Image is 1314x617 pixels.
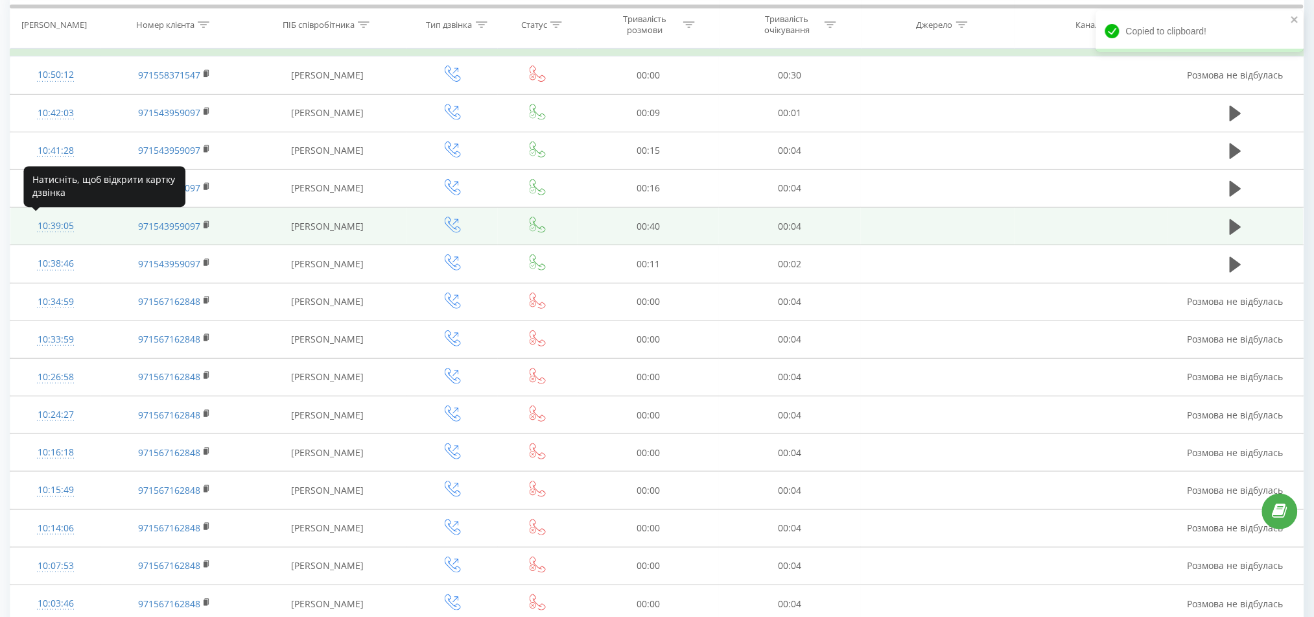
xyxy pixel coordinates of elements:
[1188,69,1284,81] span: Розмова не відбулась
[578,94,720,132] td: 00:09
[1075,19,1099,30] div: Канал
[23,402,88,428] div: 10:24:27
[138,220,200,232] a: 971543959097
[1188,370,1284,383] span: Розмова не відбулась
[1188,295,1284,308] span: Розмова не відбулась
[138,409,200,421] a: 971567162848
[917,19,953,30] div: Джерело
[578,509,720,547] td: 00:00
[283,19,355,30] div: ПІБ співробітника
[23,327,88,352] div: 10:33:59
[248,321,407,358] td: [PERSON_NAME]
[719,283,861,321] td: 00:04
[248,509,407,547] td: [PERSON_NAME]
[719,434,861,472] td: 00:04
[578,132,720,169] td: 00:15
[23,478,88,503] div: 10:15:49
[719,132,861,169] td: 00:04
[578,208,720,245] td: 00:40
[23,62,88,88] div: 10:50:12
[752,14,821,36] div: Тривалість очікування
[248,547,407,585] td: [PERSON_NAME]
[248,396,407,434] td: [PERSON_NAME]
[23,365,88,390] div: 10:26:58
[719,509,861,547] td: 00:04
[578,358,720,396] td: 00:00
[578,472,720,509] td: 00:00
[1188,484,1284,496] span: Розмова не відбулась
[578,169,720,207] td: 00:16
[138,69,200,81] a: 971558371547
[138,144,200,156] a: 971543959097
[21,19,87,30] div: [PERSON_NAME]
[1188,333,1284,345] span: Розмова не відбулась
[1188,559,1284,572] span: Розмова не відбулась
[23,553,88,579] div: 10:07:53
[23,440,88,465] div: 10:16:18
[719,547,861,585] td: 00:04
[611,14,680,36] div: Тривалість розмови
[578,434,720,472] td: 00:00
[23,591,88,616] div: 10:03:46
[23,289,88,315] div: 10:34:59
[1188,446,1284,459] span: Розмова не відбулась
[136,19,194,30] div: Номер клієнта
[1188,522,1284,534] span: Розмова не відбулась
[23,166,185,207] div: Натисніть, щоб відкрити картку дзвінка
[138,522,200,534] a: 971567162848
[578,321,720,358] td: 00:00
[427,19,473,30] div: Тип дзвінка
[578,547,720,585] td: 00:00
[248,56,407,94] td: [PERSON_NAME]
[1291,14,1300,27] button: close
[1188,598,1284,610] span: Розмова не відбулась
[248,472,407,509] td: [PERSON_NAME]
[138,446,200,459] a: 971567162848
[23,251,88,276] div: 10:38:46
[138,598,200,610] a: 971567162848
[248,283,407,321] td: [PERSON_NAME]
[248,358,407,396] td: [PERSON_NAME]
[23,138,88,163] div: 10:41:28
[138,333,200,345] a: 971567162848
[578,283,720,321] td: 00:00
[719,169,861,207] td: 00:04
[248,208,407,245] td: [PERSON_NAME]
[1188,409,1284,421] span: Розмова не відбулась
[248,434,407,472] td: [PERSON_NAME]
[248,132,407,169] td: [PERSON_NAME]
[719,358,861,396] td: 00:04
[521,19,547,30] div: Статус
[719,56,861,94] td: 00:30
[719,245,861,283] td: 00:02
[138,484,200,496] a: 971567162848
[719,208,861,245] td: 00:04
[719,94,861,132] td: 00:01
[248,169,407,207] td: [PERSON_NAME]
[248,245,407,283] td: [PERSON_NAME]
[1096,10,1304,52] div: Copied to clipboard!
[719,321,861,358] td: 00:04
[138,559,200,572] a: 971567162848
[578,245,720,283] td: 00:11
[578,56,720,94] td: 00:00
[248,94,407,132] td: [PERSON_NAME]
[719,396,861,434] td: 00:04
[719,472,861,509] td: 00:04
[578,396,720,434] td: 00:00
[138,258,200,270] a: 971543959097
[138,370,200,383] a: 971567162848
[23,101,88,126] div: 10:42:03
[23,213,88,239] div: 10:39:05
[23,516,88,541] div: 10:14:06
[138,106,200,119] a: 971543959097
[138,295,200,308] a: 971567162848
